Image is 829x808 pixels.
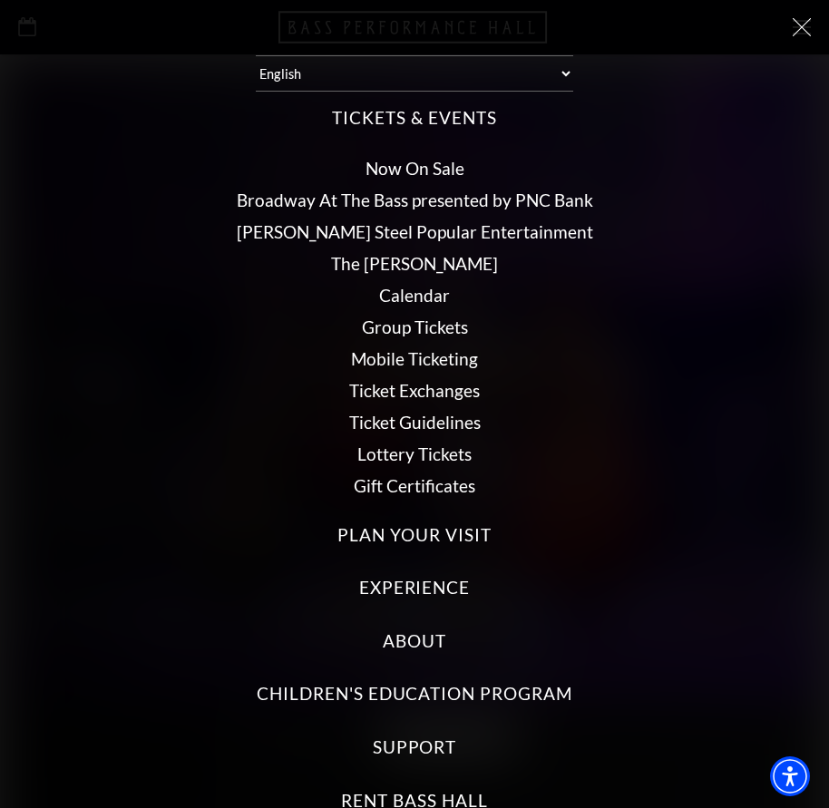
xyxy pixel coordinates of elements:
label: Plan Your Visit [337,523,491,548]
label: About [383,629,446,654]
a: Broadway At The Bass presented by PNC Bank [237,190,593,210]
label: Support [373,735,457,760]
label: Children's Education Program [257,682,572,706]
a: Group Tickets [362,316,468,337]
div: Accessibility Menu [770,756,810,796]
a: Gift Certificates [354,475,475,496]
a: Lottery Tickets [357,443,472,464]
a: [PERSON_NAME] Steel Popular Entertainment [237,221,593,242]
a: The [PERSON_NAME] [331,253,498,274]
label: Tickets & Events [332,106,496,131]
a: Ticket Guidelines [349,412,481,433]
select: Select: [256,55,573,92]
a: Ticket Exchanges [349,380,480,401]
a: Now On Sale [366,158,464,179]
a: Calendar [379,285,450,306]
a: Mobile Ticketing [351,348,478,369]
label: Experience [359,576,471,600]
